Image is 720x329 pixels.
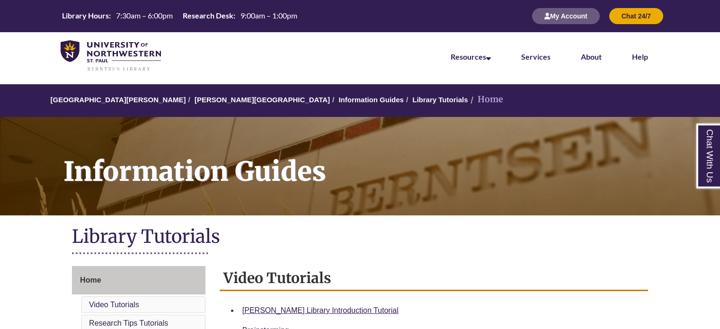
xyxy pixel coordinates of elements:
a: Services [521,52,551,61]
a: Video Tutorials [89,301,139,309]
a: [PERSON_NAME][GEOGRAPHIC_DATA] [195,96,330,104]
a: Information Guides [338,96,404,104]
a: Help [632,52,648,61]
a: Research Tips Tutorials [89,319,168,327]
h1: Information Guides [53,117,720,203]
a: Resources [451,52,491,61]
th: Research Desk: [179,10,237,21]
li: Home [468,93,503,107]
button: My Account [532,8,600,24]
a: [GEOGRAPHIC_DATA][PERSON_NAME] [50,96,186,104]
span: 7:30am – 6:00pm [116,11,173,20]
th: Library Hours: [58,10,112,21]
a: Chat 24/7 [609,12,663,20]
span: 9:00am – 1:00pm [240,11,297,20]
img: UNWSP Library Logo [61,40,161,72]
h2: Video Tutorials [220,266,648,291]
a: Library Tutorials [412,96,468,104]
span: Home [80,276,101,284]
a: My Account [532,12,600,20]
button: Chat 24/7 [609,8,663,24]
a: Home [72,266,205,294]
a: About [581,52,602,61]
h1: Library Tutorials [72,225,648,250]
table: Hours Today [58,10,301,21]
a: Hours Today [58,10,301,22]
a: [PERSON_NAME] Library Introduction Tutorial [242,306,399,314]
